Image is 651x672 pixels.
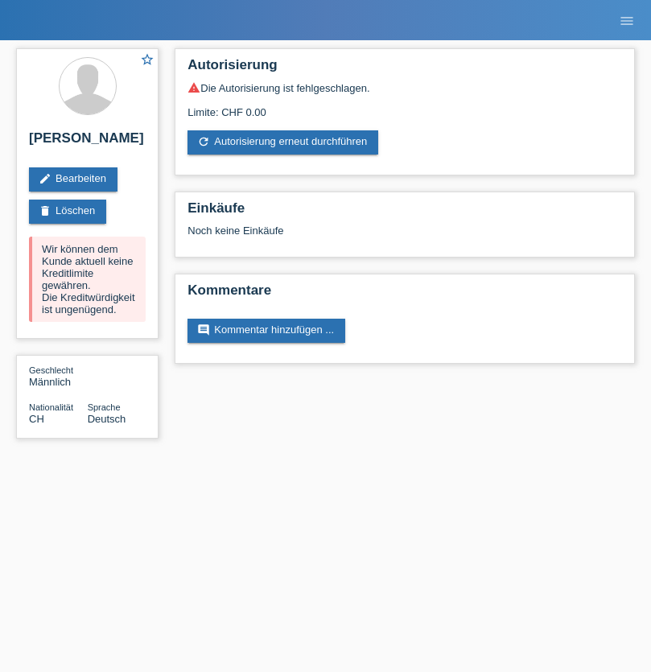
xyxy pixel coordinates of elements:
div: Die Autorisierung ist fehlgeschlagen. [187,81,622,94]
span: Schweiz [29,413,44,425]
i: edit [39,172,52,185]
i: menu [619,13,635,29]
a: commentKommentar hinzufügen ... [187,319,345,343]
div: Limite: CHF 0.00 [187,94,622,118]
a: star_border [140,52,155,69]
a: refreshAutorisierung erneut durchführen [187,130,378,155]
h2: Einkäufe [187,200,622,225]
i: delete [39,204,52,217]
i: comment [197,324,210,336]
i: star_border [140,52,155,67]
div: Noch keine Einkäufe [187,225,622,249]
span: Nationalität [29,402,73,412]
div: Wir können dem Kunde aktuell keine Kreditlimite gewähren. Die Kreditwürdigkeit ist ungenügend. [29,237,146,322]
h2: [PERSON_NAME] [29,130,146,155]
h2: Kommentare [187,282,622,307]
i: refresh [197,135,210,148]
i: warning [187,81,200,94]
span: Geschlecht [29,365,73,375]
span: Deutsch [88,413,126,425]
a: menu [611,15,643,25]
a: editBearbeiten [29,167,117,192]
a: deleteLöschen [29,200,106,224]
div: Männlich [29,364,88,388]
span: Sprache [88,402,121,412]
h2: Autorisierung [187,57,622,81]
